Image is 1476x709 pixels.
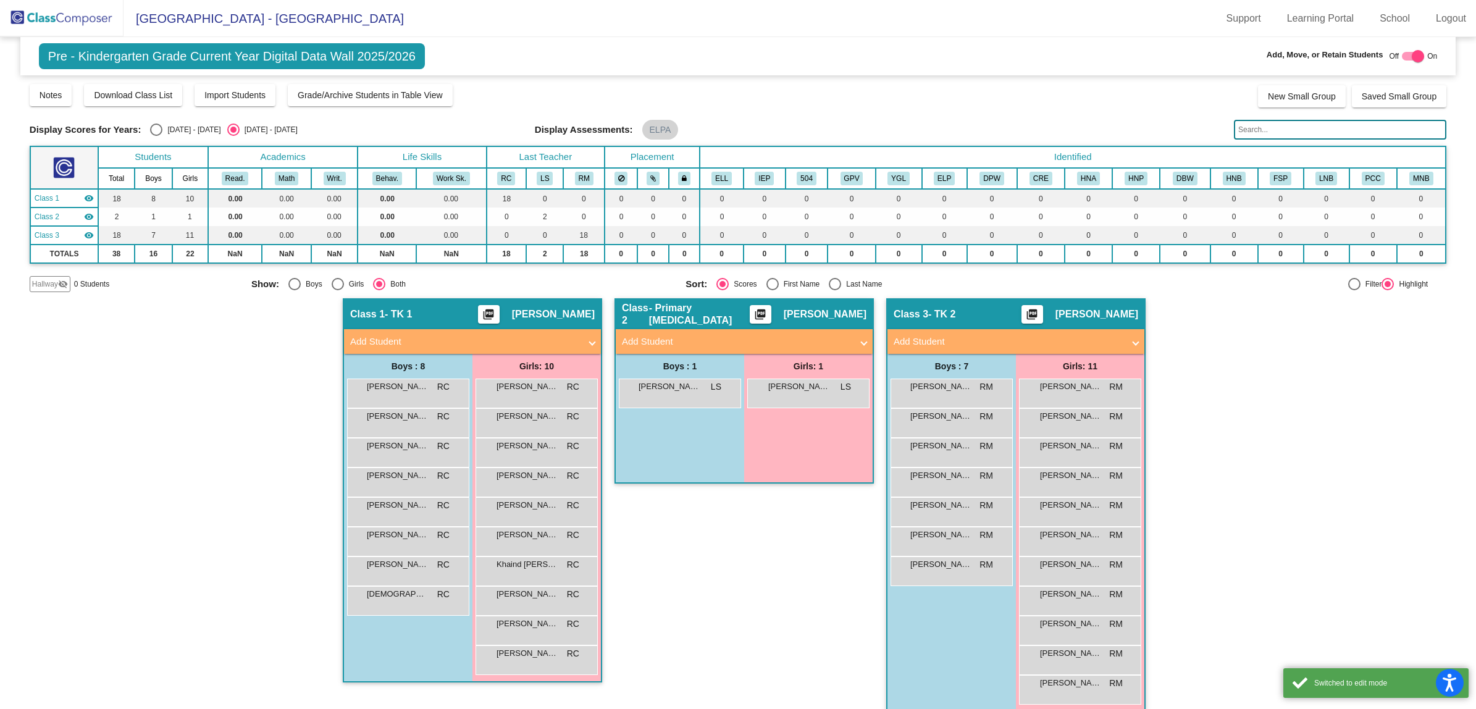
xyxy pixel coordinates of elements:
[487,226,527,245] td: 0
[1109,440,1123,453] span: RM
[204,90,266,100] span: Import Students
[753,308,768,325] mat-icon: picture_as_pdf
[1017,245,1065,263] td: 0
[669,168,700,189] th: Keep with teacher
[1267,49,1383,61] span: Add, Move, or Retain Students
[367,499,429,511] span: [PERSON_NAME]
[1040,410,1102,422] span: [PERSON_NAME] Villas
[768,380,830,393] span: [PERSON_NAME]
[526,245,563,263] td: 2
[385,308,412,321] span: - TK 1
[1389,51,1399,62] span: Off
[208,226,262,245] td: 0.00
[1017,168,1065,189] th: CARE Referral
[172,226,208,245] td: 11
[876,168,922,189] th: Young for Grade Level
[755,172,774,185] button: IEP
[1040,380,1102,393] span: [PERSON_NAME]
[1217,9,1271,28] a: Support
[367,440,429,452] span: [PERSON_NAME]
[605,168,637,189] th: Keep away students
[563,168,605,189] th: Rosario Morales
[828,168,875,189] th: Good Parent Volunteer
[30,189,98,208] td: Renee Culp - TK 1
[358,146,486,168] th: Life Skills
[487,208,527,226] td: 0
[922,208,967,226] td: 0
[1055,308,1138,321] span: [PERSON_NAME]
[1065,226,1112,245] td: 0
[311,189,358,208] td: 0.00
[786,189,828,208] td: 0
[497,380,558,393] span: [PERSON_NAME]
[1025,308,1039,325] mat-icon: picture_as_pdf
[311,208,358,226] td: 0.00
[172,208,208,226] td: 1
[481,308,496,325] mat-icon: picture_as_pdf
[262,189,311,208] td: 0.00
[98,168,135,189] th: Total
[1210,189,1258,208] td: 0
[262,208,311,226] td: 0.00
[1370,9,1420,28] a: School
[98,245,135,263] td: 38
[208,189,262,208] td: 0.00
[1112,226,1160,245] td: 0
[1258,208,1304,226] td: 0
[1112,208,1160,226] td: 0
[1426,9,1476,28] a: Logout
[729,279,757,290] div: Scores
[367,469,429,482] span: [PERSON_NAME]
[642,120,679,140] mat-chip: ELPA
[1349,226,1397,245] td: 0
[967,226,1017,245] td: 0
[1210,168,1258,189] th: High Need Behavior
[979,380,993,393] span: RM
[876,189,922,208] td: 0
[1125,172,1147,185] button: HNP
[275,172,298,185] button: Math
[876,208,922,226] td: 0
[922,245,967,263] td: 0
[1040,440,1102,452] span: [PERSON_NAME]
[700,189,744,208] td: 0
[1268,91,1336,101] span: New Small Group
[828,208,875,226] td: 0
[222,172,249,185] button: Read.
[487,168,527,189] th: Renee Culp
[686,279,707,290] span: Sort:
[616,329,873,354] mat-expansion-panel-header: Add Student
[512,308,595,321] span: [PERSON_NAME]
[416,245,487,263] td: NaN
[1065,168,1112,189] th: High Needs Academic
[744,189,786,208] td: 0
[135,189,172,208] td: 8
[887,354,1016,379] div: Boys : 7
[1349,208,1397,226] td: 0
[437,410,450,423] span: RC
[526,189,563,208] td: 0
[700,168,744,189] th: English Language Learner
[1270,172,1291,185] button: FSP
[358,189,416,208] td: 0.00
[649,302,750,327] span: - Primary [MEDICAL_DATA]
[744,245,786,263] td: 0
[967,245,1017,263] td: 0
[637,208,669,226] td: 0
[344,279,364,290] div: Girls
[1277,9,1364,28] a: Learning Portal
[637,168,669,189] th: Keep with students
[1258,189,1304,208] td: 0
[35,230,59,241] span: Class 3
[828,226,875,245] td: 0
[622,302,649,327] span: Class 2
[786,226,828,245] td: 0
[1017,208,1065,226] td: 0
[35,211,59,222] span: Class 2
[487,146,605,168] th: Last Teacher
[124,9,404,28] span: [GEOGRAPHIC_DATA] - [GEOGRAPHIC_DATA]
[744,354,873,379] div: Girls: 1
[605,189,637,208] td: 0
[208,208,262,226] td: 0.00
[1160,245,1210,263] td: 0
